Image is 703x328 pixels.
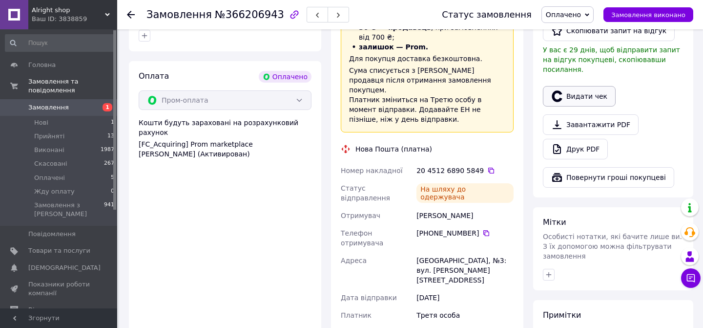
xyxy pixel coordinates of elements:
div: [PERSON_NAME] [414,207,516,224]
div: Сума списується з [PERSON_NAME] продавця після отримання замовлення покупцем. Платник зміниться н... [349,66,505,124]
span: Отримувач [341,212,380,219]
div: На шляху до одержувача [416,183,514,203]
button: Видати чек [543,86,616,107]
span: Замовлення виконано [611,11,685,19]
span: залишок — Prom. [359,43,428,51]
span: Замовлення [28,103,69,112]
span: Alright shop [32,6,105,15]
span: 0 [111,187,114,196]
span: Замовлення та повідомлення [28,77,117,95]
span: Примітки [543,310,581,320]
span: Нові [34,118,48,127]
div: Статус замовлення [442,10,532,20]
span: Мітки [543,218,566,227]
span: У вас є 29 днів, щоб відправити запит на відгук покупцеві, скопіювавши посилання. [543,46,680,73]
span: Скасовані [34,159,67,168]
span: Статус відправлення [341,184,390,202]
span: Виконані [34,146,64,154]
div: Нова Пошта (платна) [353,144,434,154]
li: , при замовленнях від 700 ₴; [349,22,505,42]
span: 941 [104,201,114,219]
span: 1987 [101,146,114,154]
div: [FC_Acquiring] Prom marketplace [PERSON_NAME] (Активирован) [139,139,311,159]
div: Ваш ID: 3838859 [32,15,117,23]
span: 267 [104,159,114,168]
span: 13 [107,132,114,141]
span: 5 [111,174,114,182]
div: Кошти будуть зараховані на розрахунковий рахунок [139,118,311,159]
span: Оплачені [34,174,65,182]
div: Третя особа [414,306,516,324]
span: Оплата [139,71,169,81]
span: Прийняті [34,132,64,141]
input: Пошук [5,34,115,52]
span: [DEMOGRAPHIC_DATA] [28,263,101,272]
span: Оплачено [546,11,581,19]
div: Оплачено [259,71,311,83]
button: Замовлення виконано [603,7,693,22]
button: Повернути гроші покупцеві [543,167,674,188]
span: Головна [28,61,56,69]
span: Дата відправки [341,294,397,302]
span: Номер накладної [341,167,403,175]
div: Для покупця доставка безкоштовна. [349,54,505,64]
div: [DATE] [414,289,516,306]
span: Замовлення [146,9,212,21]
span: Платник [341,311,372,319]
span: Відгуки [28,306,54,314]
span: Телефон отримувача [341,229,383,247]
button: Скопіювати запит на відгук [543,21,675,41]
span: Адреса [341,257,367,264]
span: №366206943 [215,9,284,21]
div: 20 4512 6890 5849 [416,166,514,175]
a: Друк PDF [543,139,608,159]
span: Замовлення з [PERSON_NAME] [34,201,104,219]
span: Товари та послуги [28,246,90,255]
span: Показники роботи компанії [28,280,90,298]
a: Завантажити PDF [543,114,639,135]
span: 30 ₴ — продавець [359,23,431,31]
button: Чат з покупцем [681,268,701,288]
div: [PHONE_NUMBER] [416,228,514,238]
span: Жду оплату [34,187,75,196]
span: 1 [103,103,112,111]
span: Повідомлення [28,230,76,239]
div: [GEOGRAPHIC_DATA], №3: вул. [PERSON_NAME][STREET_ADDRESS] [414,252,516,289]
span: Особисті нотатки, які бачите лише ви. З їх допомогою можна фільтрувати замовлення [543,233,682,260]
span: 1 [111,118,114,127]
div: Повернутися назад [127,10,135,20]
